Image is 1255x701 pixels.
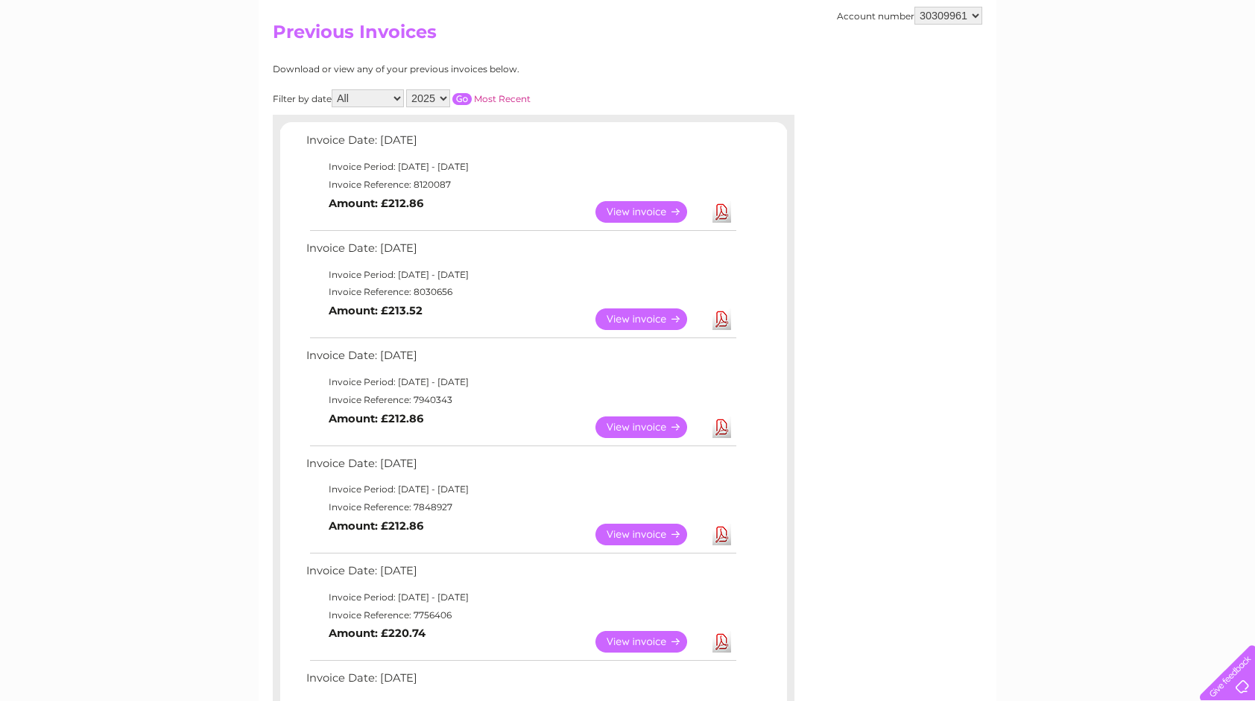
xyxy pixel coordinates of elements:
[303,283,739,301] td: Invoice Reference: 8030656
[303,454,739,481] td: Invoice Date: [DATE]
[303,346,739,373] td: Invoice Date: [DATE]
[329,304,423,317] b: Amount: £213.52
[993,63,1021,74] a: Water
[273,22,982,50] h2: Previous Invoices
[303,668,739,696] td: Invoice Date: [DATE]
[273,64,664,74] div: Download or view any of your previous invoices below.
[712,308,731,330] a: Download
[474,93,531,104] a: Most Recent
[712,524,731,545] a: Download
[303,606,739,624] td: Invoice Reference: 7756406
[329,519,423,533] b: Amount: £212.86
[329,412,423,425] b: Amount: £212.86
[1206,63,1241,74] a: Log out
[303,176,739,194] td: Invoice Reference: 8120087
[303,561,739,589] td: Invoice Date: [DATE]
[303,589,739,606] td: Invoice Period: [DATE] - [DATE]
[595,631,705,653] a: View
[303,498,739,516] td: Invoice Reference: 7848927
[273,89,664,107] div: Filter by date
[595,308,705,330] a: View
[329,627,426,640] b: Amount: £220.74
[44,39,120,84] img: logo.png
[303,130,739,158] td: Invoice Date: [DATE]
[837,7,982,25] div: Account number
[595,201,705,223] a: View
[1030,63,1063,74] a: Energy
[1156,63,1192,74] a: Contact
[303,238,739,266] td: Invoice Date: [DATE]
[712,201,731,223] a: Download
[303,158,739,176] td: Invoice Period: [DATE] - [DATE]
[595,416,705,438] a: View
[303,391,739,409] td: Invoice Reference: 7940343
[595,524,705,545] a: View
[712,631,731,653] a: Download
[303,266,739,284] td: Invoice Period: [DATE] - [DATE]
[329,197,423,210] b: Amount: £212.86
[303,373,739,391] td: Invoice Period: [DATE] - [DATE]
[303,480,739,498] td: Invoice Period: [DATE] - [DATE]
[276,8,981,72] div: Clear Business is a trading name of Verastar Limited (registered in [GEOGRAPHIC_DATA] No. 3667643...
[1072,63,1116,74] a: Telecoms
[712,416,731,438] a: Download
[1125,63,1147,74] a: Blog
[974,7,1077,26] a: 0333 014 3131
